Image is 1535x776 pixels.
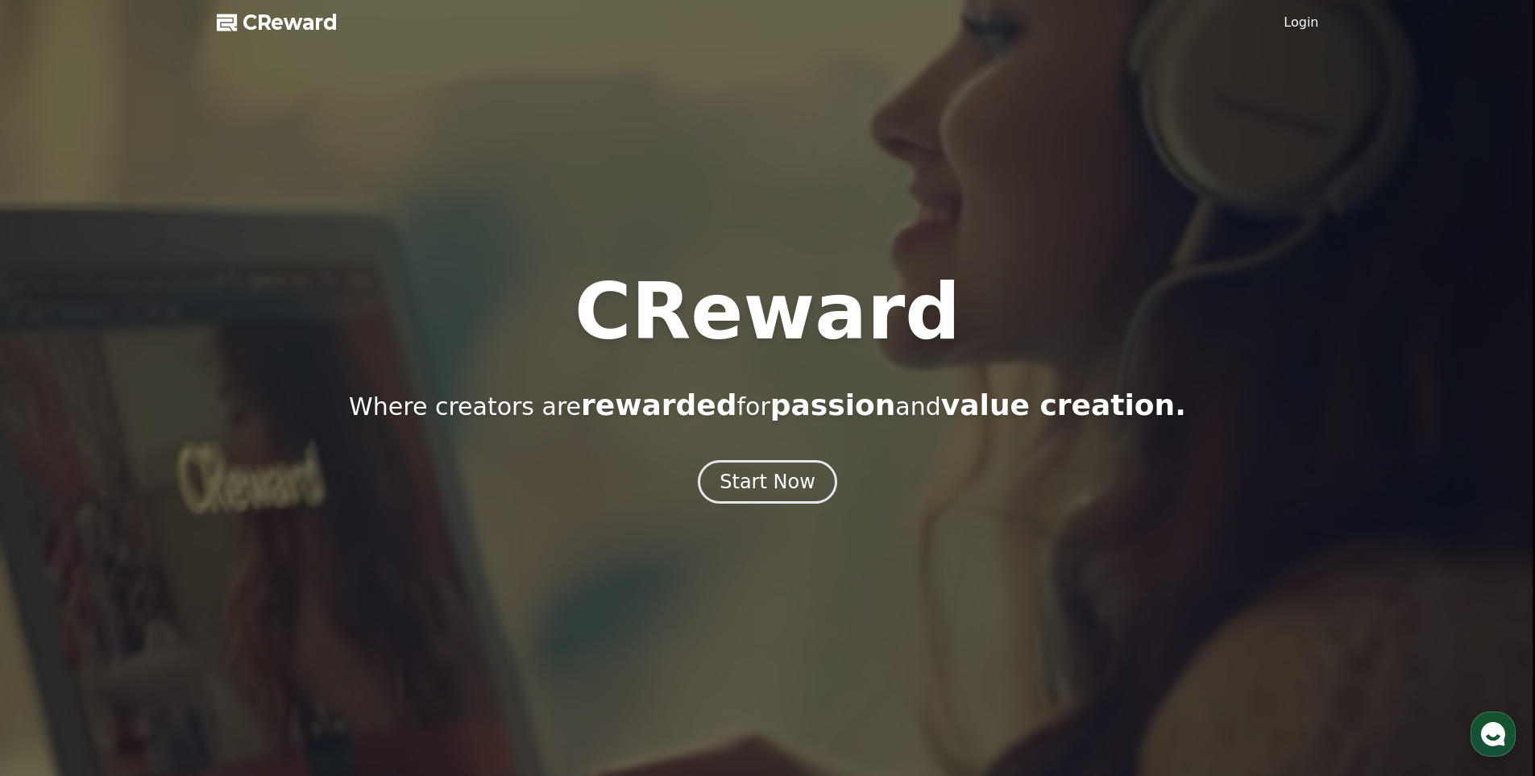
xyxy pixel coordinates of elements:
[1284,13,1318,32] a: Login
[720,469,815,495] div: Start Now
[208,511,309,551] a: Settings
[575,273,960,351] h1: CReward
[217,10,338,35] a: CReward
[698,476,837,492] a: Start Now
[5,511,106,551] a: Home
[106,511,208,551] a: Messages
[941,388,1186,421] span: value creation.
[698,460,837,504] button: Start Now
[581,388,736,421] span: rewarded
[239,535,278,548] span: Settings
[243,10,338,35] span: CReward
[349,389,1186,421] p: Where creators are for and
[41,535,69,548] span: Home
[134,536,181,549] span: Messages
[770,388,896,421] span: passion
